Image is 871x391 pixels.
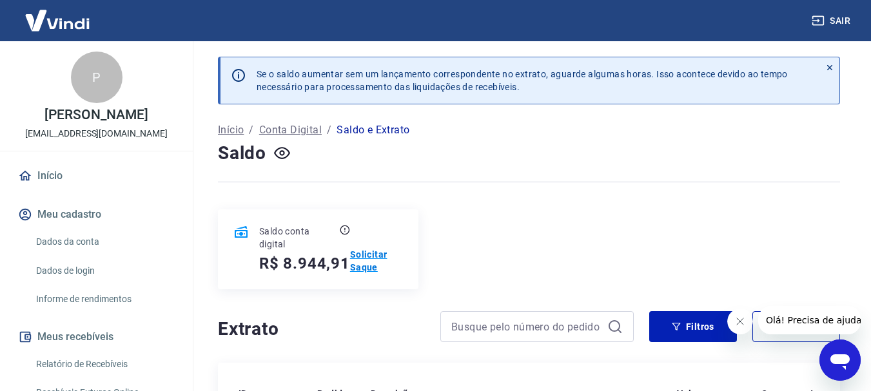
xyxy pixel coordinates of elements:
a: Conta Digital [259,122,322,138]
button: Sair [809,9,856,33]
p: Se o saldo aumentar sem um lançamento correspondente no extrato, aguarde algumas horas. Isso acon... [257,68,788,93]
button: Meu cadastro [15,200,177,229]
div: P [71,52,122,103]
input: Busque pelo número do pedido [451,317,602,336]
button: Filtros [649,311,737,342]
h5: R$ 8.944,91 [259,253,350,274]
a: Relatório de Recebíveis [31,351,177,377]
iframe: Mensagem da empresa [758,306,861,334]
span: Olá! Precisa de ajuda? [8,9,108,19]
a: Início [15,162,177,190]
a: Dados da conta [31,229,177,255]
p: [EMAIL_ADDRESS][DOMAIN_NAME] [25,127,168,140]
h4: Saldo [218,140,266,166]
p: Saldo conta digital [259,225,337,251]
p: Saldo e Extrato [337,122,409,138]
button: Meus recebíveis [15,323,177,351]
p: [PERSON_NAME] [44,108,148,122]
p: / [249,122,253,138]
h4: Extrato [218,316,425,342]
a: Solicitar Saque [350,248,403,274]
iframe: Fechar mensagem [727,309,753,334]
a: Início [218,122,244,138]
img: Vindi [15,1,99,40]
p: / [327,122,331,138]
a: Dados de login [31,258,177,284]
a: Informe de rendimentos [31,286,177,312]
iframe: Botão para abrir a janela de mensagens [819,339,861,381]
